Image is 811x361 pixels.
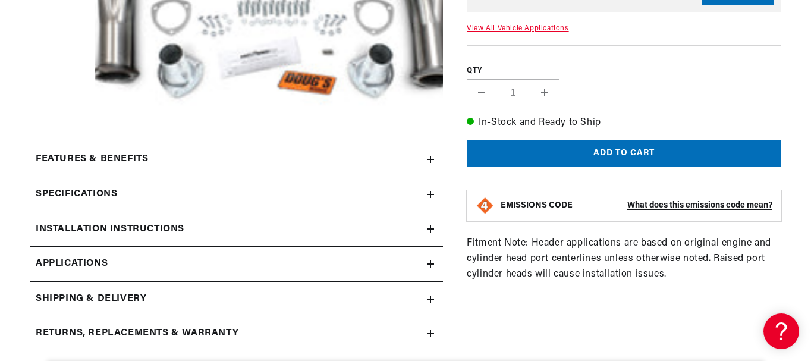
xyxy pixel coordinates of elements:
[467,66,781,76] label: QTY
[30,177,443,212] summary: Specifications
[30,247,443,282] a: Applications
[467,140,781,167] button: Add to cart
[36,291,146,307] h2: Shipping & Delivery
[36,222,184,237] h2: Installation instructions
[501,201,573,210] strong: EMISSIONS CODE
[30,142,443,177] summary: Features & Benefits
[36,152,148,167] h2: Features & Benefits
[30,212,443,247] summary: Installation instructions
[36,256,108,272] span: Applications
[627,201,772,210] strong: What does this emissions code mean?
[476,196,495,215] img: Emissions code
[36,326,238,341] h2: Returns, Replacements & Warranty
[30,282,443,316] summary: Shipping & Delivery
[30,316,443,351] summary: Returns, Replacements & Warranty
[467,115,781,131] p: In-Stock and Ready to Ship
[501,200,772,211] button: EMISSIONS CODEWhat does this emissions code mean?
[36,187,117,202] h2: Specifications
[467,25,568,32] a: View All Vehicle Applications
